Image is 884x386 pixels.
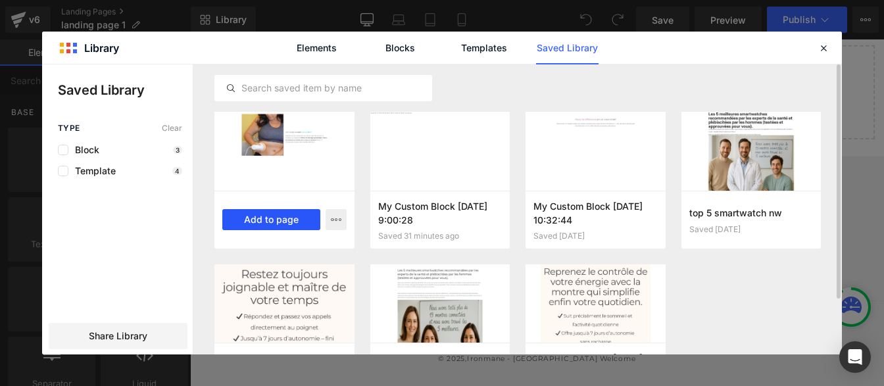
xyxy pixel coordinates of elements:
h3: Top 5 montres connectées [DATE] 13:18:59 [378,351,503,378]
span: Clear [162,124,182,133]
p: 3 [173,146,182,154]
p: Saved Library [58,80,193,100]
a: Blocks [369,32,431,64]
div: Saved [DATE] [533,231,658,241]
a: Ironmane - [GEOGRAPHIC_DATA] [318,361,468,371]
h3: Smartwatch IW10 [DATE] 13:19:35 [533,351,658,378]
a: Add Single Section [403,37,522,64]
div: Open Intercom Messenger [839,341,871,373]
span: Block [68,145,99,155]
a: TERMS AND CONDITIONS OF SALE [447,214,637,239]
a: CGV [251,189,274,214]
a: Elements [285,32,348,64]
a: Welcome [470,361,511,371]
div: Saved 31 minutes ago [378,231,503,241]
small: © 2025, [285,361,468,371]
span: Type [58,124,80,133]
a: TERMS AND CONDITIONS OF USE [247,239,433,264]
a: RETURN AND REFUND POLICY [147,214,318,239]
button: Add to page [222,209,320,230]
p: 4 [172,167,182,175]
a: PRIVACY POLICY [513,189,606,214]
h3: top 5 smartwatch nw [689,206,814,220]
span: Template [68,166,116,176]
span: Share Library [89,329,147,343]
a: Explore Blocks [274,37,393,64]
a: Saved Library [536,32,599,64]
a: FAQ [373,189,396,214]
a: CONTACT US [289,189,359,214]
div: Saved [DATE] [689,225,814,234]
h3: My Custom Block [DATE] 9:00:28 [378,199,503,226]
a: TRACK MY ORDER [447,239,548,264]
h3: My Custom Block [DATE] 10:32:44 [533,199,658,226]
a: SHIPPING POLICY [332,214,432,239]
a: LEGAL NOTICES [411,189,499,214]
a: ABOUT US [179,193,236,214]
a: Templates [453,32,515,64]
h2: INFORMATIONS [123,158,673,175]
input: Search saved item by name [215,80,431,96]
p: or Drag & Drop elements from left sidebar [32,74,764,84]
